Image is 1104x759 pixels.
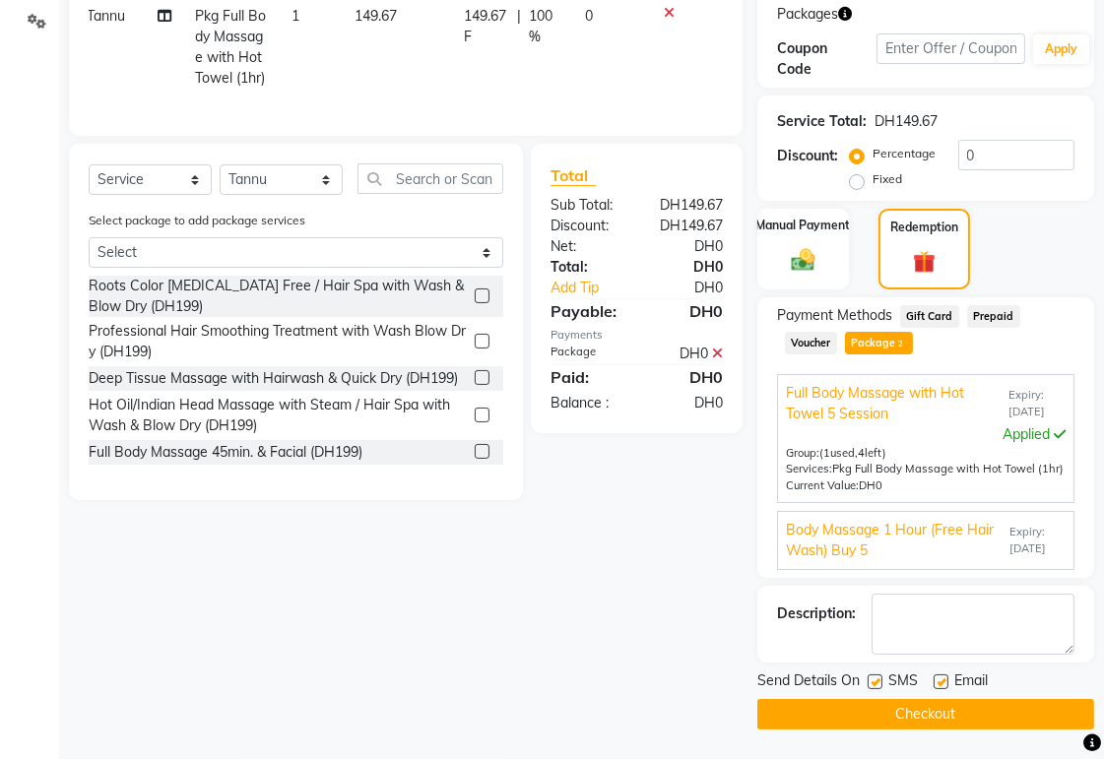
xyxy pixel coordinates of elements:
span: Pkg Full Body Massage with Hot Towel (1hr) [195,7,266,87]
span: Prepaid [967,305,1020,328]
div: Payable: [536,299,637,323]
a: Add Tip [536,278,654,298]
span: 4 [858,446,865,460]
span: (1 [819,446,830,460]
label: Manual Payment [756,217,851,234]
span: | [517,6,521,47]
button: Checkout [757,699,1094,729]
div: Roots Color [MEDICAL_DATA] Free / Hair Spa with Wash & Blow Dry (DH199) [89,276,467,317]
div: Deep Tissue Massage with Hairwash & Quick Dry (DH199) [89,368,458,389]
span: Body Massage 1 Hour (Free Hair Wash) Buy 5 [786,520,1006,561]
div: DH0 [637,257,739,278]
div: Applied [786,424,1066,445]
span: 149.67 F [464,6,509,47]
span: SMS [888,670,918,695]
span: 0 [585,7,593,25]
span: Group: [786,446,819,460]
div: DH0 [637,365,739,389]
span: Total [551,165,596,186]
div: Professional Hair Smoothing Treatment with Wash Blow Dry (DH199) [89,321,467,362]
div: Payments [551,327,723,344]
span: Package [845,332,913,354]
span: Send Details On [757,670,860,695]
span: Gift Card [900,305,959,328]
span: 100 % [529,6,562,47]
span: Pkg Full Body Massage with Hot Towel (1hr) [832,462,1064,475]
span: 2 [895,339,906,350]
img: _cash.svg [784,246,823,274]
div: Sub Total: [536,195,637,216]
span: Full Body Massage with Hot Towel 5 Session [786,383,1005,424]
div: Hot Oil/Indian Head Massage with Steam / Hair Spa with Wash & Blow Dry (DH199) [89,395,467,436]
span: Tannu [87,7,125,25]
div: DH0 [637,344,739,364]
div: Net: [536,236,637,257]
span: Expiry: [DATE] [1008,387,1066,420]
span: Current Value: [786,478,859,492]
div: DH0 [637,393,739,413]
span: used, left) [819,446,886,460]
div: Discount: [536,216,637,236]
span: Packages [777,4,838,25]
span: Email [954,670,988,695]
span: 149.67 [355,7,397,25]
div: Service Total: [777,111,867,132]
div: DH149.67 [637,216,739,236]
img: _gift.svg [906,248,942,276]
button: Apply [1033,34,1089,64]
div: Deep Cleaning Facial with Neck & Shoulder / Head Massage & Collagen Mask (DH199) [89,469,467,510]
label: Redemption [890,219,958,236]
div: DH149.67 [637,195,739,216]
div: DH0 [637,299,739,323]
span: Payment Methods [777,305,892,326]
div: Paid: [536,365,637,389]
label: Select package to add package services [89,212,305,229]
div: Package [536,344,637,364]
div: Description: [777,603,856,624]
div: Balance : [536,393,637,413]
label: Percentage [873,145,936,162]
div: DH149.67 [875,111,938,132]
input: Enter Offer / Coupon Code [877,33,1025,64]
span: DH0 [859,478,882,492]
input: Search or Scan [357,163,503,194]
span: 1 [292,7,299,25]
div: Total: [536,257,637,278]
span: Voucher [785,332,837,354]
span: Services: [786,462,832,475]
div: DH0 [654,278,738,298]
div: DH0 [637,236,739,257]
div: Discount: [777,146,838,166]
div: Full Body Massage 45min. & Facial (DH199) [89,442,362,463]
div: Coupon Code [777,38,877,80]
label: Fixed [873,170,902,188]
span: Expiry: [DATE] [1009,524,1066,557]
